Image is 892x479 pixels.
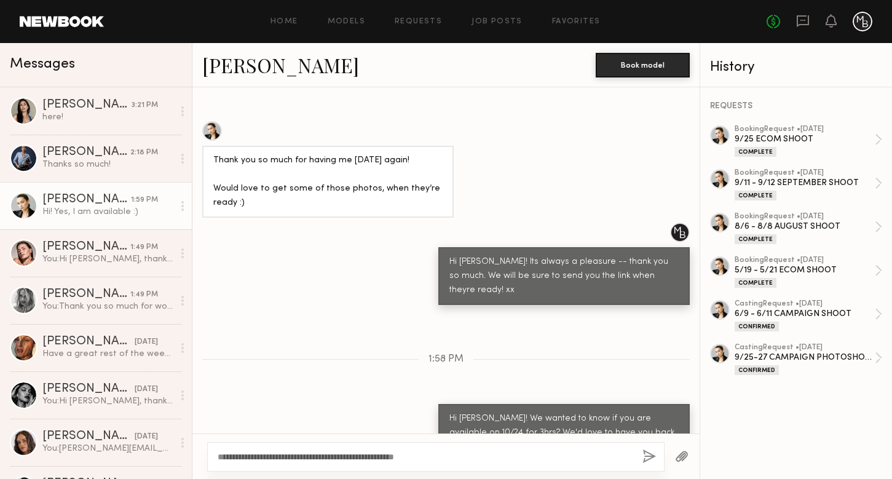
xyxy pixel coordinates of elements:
div: 9/25-27 CAMPAIGN PHOTOSHOOT / DTLA [735,352,875,363]
a: bookingRequest •[DATE]5/19 - 5/21 ECOM SHOOTComplete [735,256,882,288]
a: bookingRequest •[DATE]9/11 - 9/12 SEPTEMBER SHOOTComplete [735,169,882,200]
div: Complete [735,147,776,157]
div: booking Request • [DATE] [735,125,875,133]
div: [PERSON_NAME] [42,336,135,348]
div: You: Thank you so much for working with us. It was such a pleasure! [42,301,173,312]
div: [PERSON_NAME] [42,383,135,395]
div: You: Hi [PERSON_NAME], thank you for informing us. Our casting closed for this [DATE]. But I am m... [42,395,173,407]
div: Thanks so much! [42,159,173,170]
div: booking Request • [DATE] [735,213,875,221]
div: Complete [735,191,776,200]
a: bookingRequest •[DATE]8/6 - 8/8 AUGUST SHOOTComplete [735,213,882,244]
div: 1:49 PM [130,289,158,301]
div: You: [PERSON_NAME][EMAIL_ADDRESS][DOMAIN_NAME] is great [42,443,173,454]
div: Complete [735,234,776,244]
a: Models [328,18,365,26]
div: Hi [PERSON_NAME]! Its always a pleasure -- thank you so much. We will be sure to send you the lin... [449,255,679,298]
div: [PERSON_NAME] [42,99,132,111]
a: castingRequest •[DATE]6/9 - 6/11 CAMPAIGN SHOOTConfirmed [735,300,882,331]
div: casting Request • [DATE] [735,344,875,352]
a: Book model [596,59,690,69]
a: Job Posts [472,18,523,26]
span: 1:58 PM [428,354,464,365]
div: [PERSON_NAME] [42,146,130,159]
div: [PERSON_NAME] [42,430,135,443]
a: [PERSON_NAME] [202,52,359,78]
div: [PERSON_NAME] [42,194,131,206]
div: You: Hi [PERSON_NAME], thank you so much for working with us! It was such a pleasure! [42,253,173,265]
div: History [710,60,882,74]
div: casting Request • [DATE] [735,300,875,308]
div: [DATE] [135,384,158,395]
a: bookingRequest •[DATE]9/25 ECOM SHOOTComplete [735,125,882,157]
div: 9/11 - 9/12 SEPTEMBER SHOOT [735,177,875,189]
div: Confirmed [735,322,779,331]
div: Complete [735,278,776,288]
div: Hi! Yes, I am available :) [42,206,173,218]
div: Hi [PERSON_NAME]! We wanted to know if you are available on 10/24 for 3hrs? We'd love to have you... [449,412,679,454]
div: 1:59 PM [131,194,158,206]
button: Book model [596,53,690,77]
div: 2:18 PM [130,147,158,159]
div: 3:21 PM [132,100,158,111]
div: [DATE] [135,336,158,348]
div: booking Request • [DATE] [735,169,875,177]
div: 9/25 ECOM SHOOT [735,133,875,145]
div: 8/6 - 8/8 AUGUST SHOOT [735,221,875,232]
div: Thank you so much for having me [DATE] again! Would love to get some of those photos, when they’r... [213,154,443,210]
a: Favorites [552,18,601,26]
div: 6/9 - 6/11 CAMPAIGN SHOOT [735,308,875,320]
div: [PERSON_NAME] [42,241,130,253]
div: Confirmed [735,365,779,375]
div: here! [42,111,173,123]
div: 5/19 - 5/21 ECOM SHOOT [735,264,875,276]
div: Have a great rest of the week :). Talk soon! [42,348,173,360]
div: REQUESTS [710,102,882,111]
a: castingRequest •[DATE]9/25-27 CAMPAIGN PHOTOSHOOT / DTLAConfirmed [735,344,882,375]
div: booking Request • [DATE] [735,256,875,264]
a: Home [270,18,298,26]
div: [DATE] [135,431,158,443]
div: [PERSON_NAME] [42,288,130,301]
div: 1:49 PM [130,242,158,253]
span: Messages [10,57,75,71]
a: Requests [395,18,442,26]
